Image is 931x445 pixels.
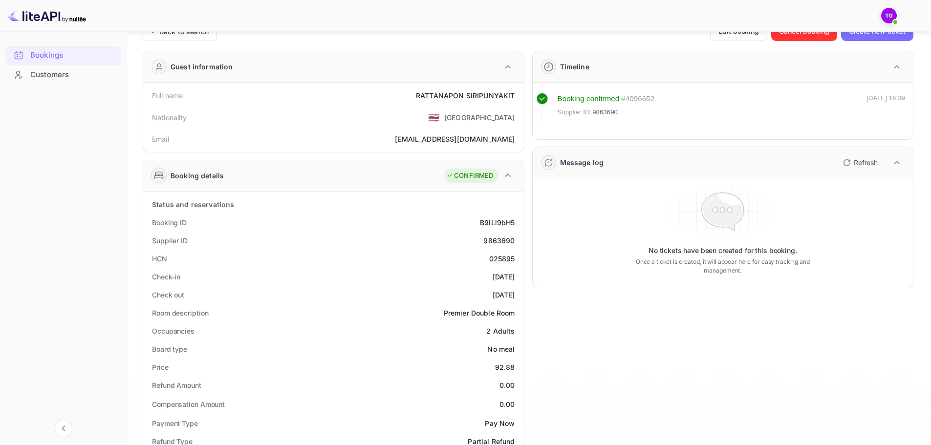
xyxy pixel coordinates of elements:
div: Customers [30,69,116,81]
div: Booking confirmed [558,93,620,105]
div: Premier Double Room [444,308,515,318]
div: B9iLl9bH5 [480,217,515,228]
div: [DATE] [493,290,515,300]
a: Customers [6,65,121,84]
p: Once a ticket is created, it will appear here for easy tracking and management. [620,257,825,275]
div: # 4096652 [621,93,654,105]
div: Customers [6,65,121,85]
a: Bookings [6,46,121,64]
div: CONFIRMED [447,171,493,181]
div: Guest information [171,62,233,72]
span: 9863690 [592,107,618,117]
div: Booking details [171,170,224,181]
div: [GEOGRAPHIC_DATA] [444,112,515,123]
p: Refresh [854,157,878,168]
div: Full name [152,90,183,101]
div: Bookings [6,46,121,65]
div: 0.00 [499,380,515,390]
div: [EMAIL_ADDRESS][DOMAIN_NAME] [395,134,515,144]
div: Refund Amount [152,380,201,390]
div: [DATE] [493,272,515,282]
div: Supplier ID [152,235,188,246]
span: United States [428,108,439,126]
div: Bookings [30,50,116,61]
div: Nationality [152,112,187,123]
div: Compensation Amount [152,399,225,409]
div: Board type [152,344,187,354]
div: Occupancies [152,326,195,336]
span: Supplier ID: [558,107,592,117]
div: No meal [487,344,515,354]
div: Price [152,362,169,372]
button: Refresh [837,155,882,170]
div: HCN [152,254,167,264]
button: Collapse navigation [55,420,72,437]
div: Pay Now [485,418,515,428]
div: Check out [152,290,184,300]
img: Traveloka3PS 02 [881,8,897,23]
div: Room description [152,308,208,318]
div: Email [152,134,169,144]
img: LiteAPI logo [8,8,86,23]
div: 0.00 [499,399,515,409]
div: Payment Type [152,418,198,428]
div: Message log [560,157,604,168]
div: RATTANAPON SIRIPUNYAKIT [416,90,515,101]
div: 025895 [489,254,515,264]
div: Booking ID [152,217,187,228]
div: 2 Adults [486,326,515,336]
p: No tickets have been created for this booking. [649,246,797,255]
div: Timeline [560,62,589,72]
div: 92.88 [495,362,515,372]
div: Check-in [152,272,180,282]
div: Status and reservations [152,199,234,210]
div: [DATE] 16:39 [866,93,905,122]
div: 9863690 [483,235,515,246]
